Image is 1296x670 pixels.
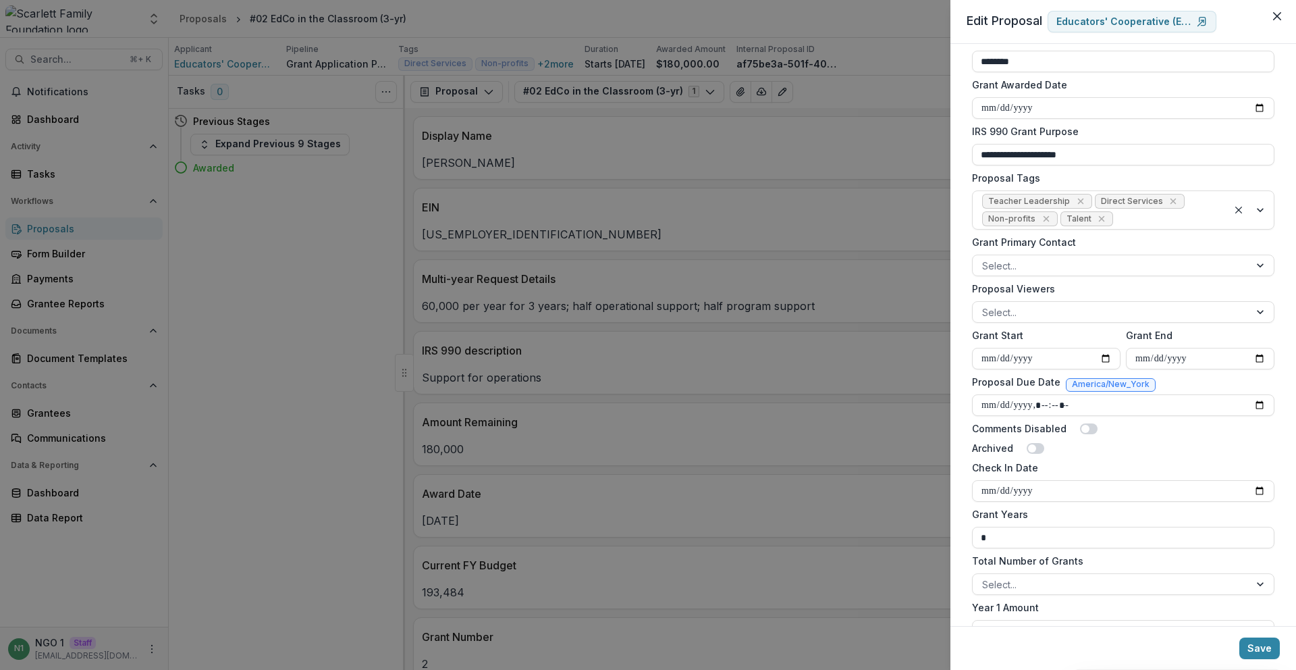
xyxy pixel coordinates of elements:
div: Remove Talent [1095,212,1108,226]
div: Remove Non-profits [1039,212,1053,226]
label: Grant Awarded Date [972,78,1266,92]
label: Proposal Tags [972,171,1266,185]
button: Close [1266,5,1288,27]
label: Comments Disabled [972,421,1066,436]
label: IRS 990 Grant Purpose [972,124,1266,138]
label: Proposal Viewers [972,282,1266,296]
label: Total Number of Grants [972,554,1266,568]
span: Non-profits [988,214,1035,224]
label: Grant Primary Contact [972,235,1266,249]
button: Save [1239,638,1280,659]
span: Edit Proposal [967,14,1042,28]
div: Remove Teacher Leadership [1074,195,1087,208]
span: America/New_York [1072,380,1150,389]
div: Clear selected options [1231,202,1247,218]
label: Grant Start [972,328,1112,342]
span: Direct Services [1101,197,1163,206]
p: Educators' Cooperative (EdCo) (The) [1056,16,1191,28]
label: Year 1 Amount [972,600,1266,615]
a: Educators' Cooperative (EdCo) (The) [1048,11,1216,32]
label: Proposal Due Date [972,375,1060,389]
label: Grant Years [972,507,1266,521]
label: Check In Date [972,461,1266,475]
label: Grant End [1126,328,1266,342]
span: Teacher Leadership [988,197,1070,206]
div: Remove Direct Services [1166,195,1180,208]
span: Talent [1066,214,1091,224]
label: Archived [972,441,1013,455]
